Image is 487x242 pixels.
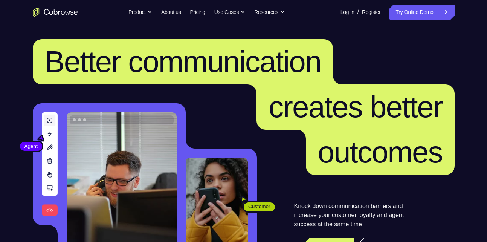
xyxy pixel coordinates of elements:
[269,90,442,124] span: creates better
[161,5,181,20] a: About us
[294,202,417,229] p: Knock down communication barriers and increase your customer loyalty and agent success at the sam...
[214,5,245,20] button: Use Cases
[362,5,380,20] a: Register
[318,135,443,169] span: outcomes
[389,5,454,20] a: Try Online Demo
[340,5,354,20] a: Log In
[357,8,359,17] span: /
[190,5,205,20] a: Pricing
[33,8,78,17] a: Go to the home page
[45,45,321,78] span: Better communication
[254,5,285,20] button: Resources
[128,5,152,20] button: Product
